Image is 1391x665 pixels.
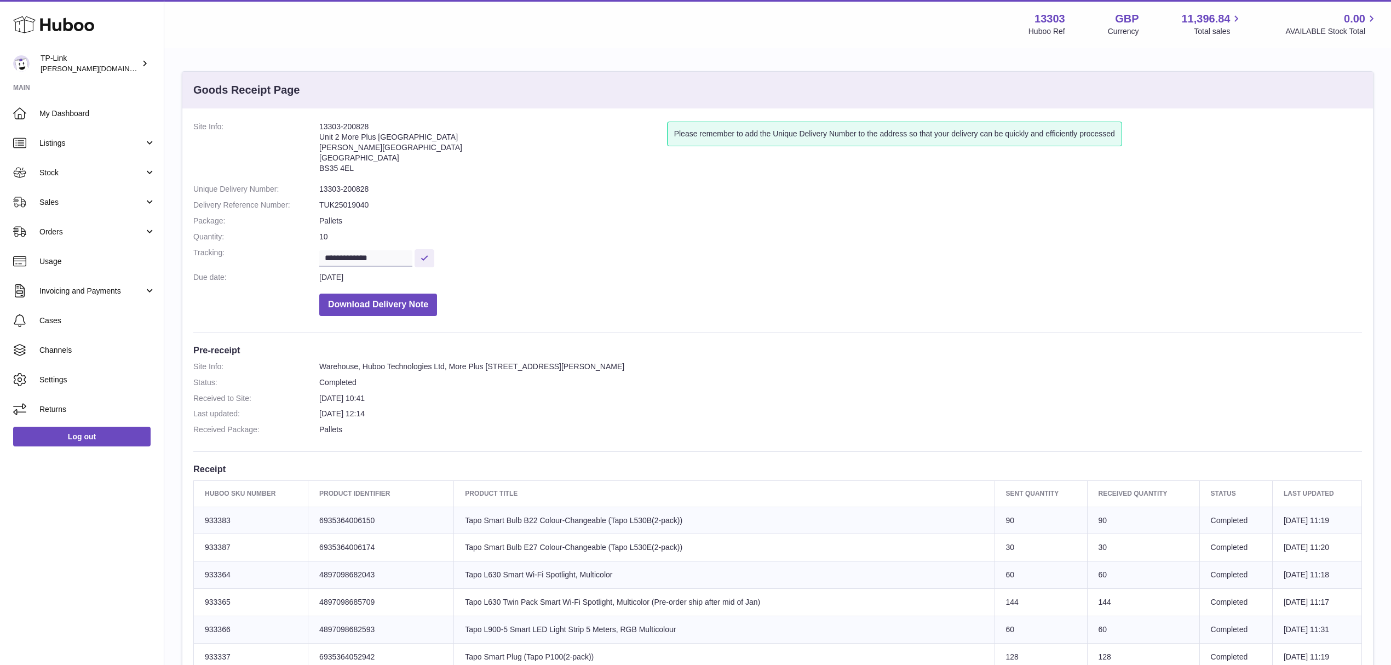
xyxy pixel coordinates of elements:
td: Completed [1199,561,1272,589]
dt: Due date: [193,272,319,283]
span: Cases [39,316,156,326]
dd: 13303-200828 [319,184,1362,194]
td: 933365 [194,589,308,616]
dd: Pallets [319,425,1362,435]
address: 13303-200828 Unit 2 More Plus [GEOGRAPHIC_DATA] [PERSON_NAME][GEOGRAPHIC_DATA] [GEOGRAPHIC_DATA] ... [319,122,667,179]
dd: TUK25019040 [319,200,1362,210]
td: 144 [995,589,1087,616]
td: [DATE] 11:20 [1272,534,1361,561]
dt: Received Package: [193,425,319,435]
td: Tapo Smart Bulb E27 Colour-Changeable (Tapo L530E(2-pack)) [454,534,995,561]
td: Completed [1199,534,1272,561]
td: 30 [1087,534,1199,561]
span: Returns [39,404,156,415]
td: [DATE] 11:31 [1272,616,1361,644]
td: 60 [1087,561,1199,589]
dd: [DATE] [319,272,1362,283]
h3: Pre-receipt [193,344,1362,356]
th: Huboo SKU Number [194,481,308,507]
div: Please remember to add the Unique Delivery Number to the address so that your delivery can be qui... [667,122,1122,146]
dd: Pallets [319,216,1362,226]
td: 90 [995,507,1087,534]
span: Settings [39,375,156,385]
dt: Last updated: [193,409,319,419]
a: 11,396.84 Total sales [1181,12,1243,37]
div: Huboo Ref [1028,26,1065,37]
span: Listings [39,138,144,148]
td: Completed [1199,507,1272,534]
td: Tapo L630 Twin Pack Smart Wi-Fi Spotlight, Multicolor (Pre-order ship after mid of Jan) [454,589,995,616]
a: Log out [13,427,151,446]
span: [PERSON_NAME][DOMAIN_NAME][EMAIL_ADDRESS][DOMAIN_NAME] [41,64,277,73]
td: 144 [1087,589,1199,616]
td: 933366 [194,616,308,644]
dt: Tracking: [193,248,319,267]
span: Sales [39,197,144,208]
th: Status [1199,481,1272,507]
th: Last updated [1272,481,1361,507]
span: 0.00 [1344,12,1365,26]
span: Invoicing and Payments [39,286,144,296]
td: [DATE] 11:17 [1272,589,1361,616]
button: Download Delivery Note [319,294,437,316]
dt: Site Info: [193,122,319,179]
td: Tapo L900-5 Smart LED Light Strip 5 Meters, RGB Multicolour [454,616,995,644]
td: [DATE] 11:18 [1272,561,1361,589]
strong: 13303 [1034,12,1065,26]
td: 6935364006150 [308,507,454,534]
span: AVAILABLE Stock Total [1285,26,1378,37]
td: 933383 [194,507,308,534]
h3: Receipt [193,463,1362,475]
th: Product Identifier [308,481,454,507]
td: 4897098682043 [308,561,454,589]
th: Sent Quantity [995,481,1087,507]
dd: [DATE] 12:14 [319,409,1362,419]
span: Orders [39,227,144,237]
dt: Unique Delivery Number: [193,184,319,194]
td: [DATE] 11:19 [1272,507,1361,534]
div: Currency [1108,26,1139,37]
td: 30 [995,534,1087,561]
td: 4897098685709 [308,589,454,616]
dt: Delivery Reference Number: [193,200,319,210]
td: 90 [1087,507,1199,534]
span: My Dashboard [39,108,156,119]
td: 60 [995,616,1087,644]
span: 11,396.84 [1181,12,1230,26]
div: TP-Link [41,53,139,74]
td: 60 [1087,616,1199,644]
td: Tapo L630 Smart Wi-Fi Spotlight, Multicolor [454,561,995,589]
td: 933387 [194,534,308,561]
th: Received Quantity [1087,481,1199,507]
td: Completed [1199,589,1272,616]
dd: Completed [319,377,1362,388]
dt: Site Info: [193,362,319,372]
td: Completed [1199,616,1272,644]
img: susie.li@tp-link.com [13,55,30,72]
span: Stock [39,168,144,178]
h3: Goods Receipt Page [193,83,300,98]
dd: [DATE] 10:41 [319,393,1362,404]
span: Total sales [1194,26,1243,37]
td: 4897098682593 [308,616,454,644]
td: Tapo Smart Bulb B22 Colour-Changeable (Tapo L530B(2-pack)) [454,507,995,534]
td: 60 [995,561,1087,589]
a: 0.00 AVAILABLE Stock Total [1285,12,1378,37]
strong: GBP [1115,12,1139,26]
dd: 10 [319,232,1362,242]
dd: Warehouse, Huboo Technologies Ltd, More Plus [STREET_ADDRESS][PERSON_NAME] [319,362,1362,372]
dt: Status: [193,377,319,388]
dt: Received to Site: [193,393,319,404]
td: 933364 [194,561,308,589]
td: 6935364006174 [308,534,454,561]
span: Channels [39,345,156,356]
span: Usage [39,256,156,267]
th: Product title [454,481,995,507]
dt: Quantity: [193,232,319,242]
dt: Package: [193,216,319,226]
